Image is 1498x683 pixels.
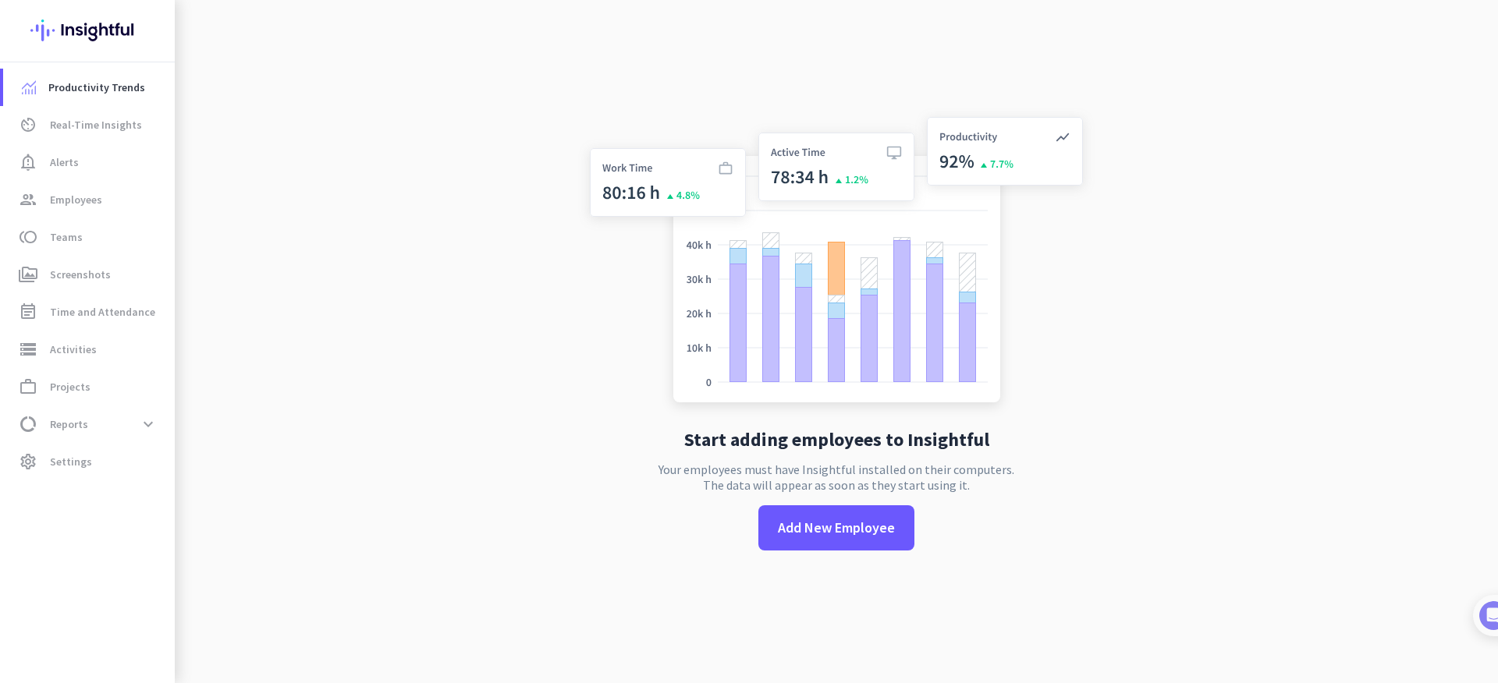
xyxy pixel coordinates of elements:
a: tollTeams [3,218,175,256]
span: Reports [50,415,88,434]
a: data_usageReportsexpand_more [3,405,175,443]
a: perm_mediaScreenshots [3,256,175,293]
i: perm_media [19,265,37,284]
img: no-search-results [578,108,1095,418]
span: Settings [50,452,92,471]
i: group [19,190,37,209]
span: Teams [50,228,83,246]
span: Screenshots [50,265,111,284]
a: notification_importantAlerts [3,143,175,181]
i: av_timer [19,115,37,134]
span: Add New Employee [778,518,895,538]
i: notification_important [19,153,37,172]
button: expand_more [134,410,162,438]
span: Real-Time Insights [50,115,142,134]
span: Alerts [50,153,79,172]
a: groupEmployees [3,181,175,218]
span: Activities [50,340,97,359]
p: Your employees must have Insightful installed on their computers. The data will appear as soon as... [658,462,1014,493]
h2: Start adding employees to Insightful [684,430,989,449]
i: data_usage [19,415,37,434]
a: av_timerReal-Time Insights [3,106,175,143]
a: event_noteTime and Attendance [3,293,175,331]
a: work_outlineProjects [3,368,175,405]
i: settings [19,452,37,471]
button: Add New Employee [758,505,914,550]
img: menu-item [22,80,36,94]
span: Projects [50,377,91,396]
i: work_outline [19,377,37,396]
span: Productivity Trends [48,78,145,97]
a: settingsSettings [3,443,175,480]
a: menu-itemProductivity Trends [3,69,175,106]
i: event_note [19,303,37,321]
span: Time and Attendance [50,303,155,321]
span: Employees [50,190,102,209]
i: storage [19,340,37,359]
a: storageActivities [3,331,175,368]
i: toll [19,228,37,246]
